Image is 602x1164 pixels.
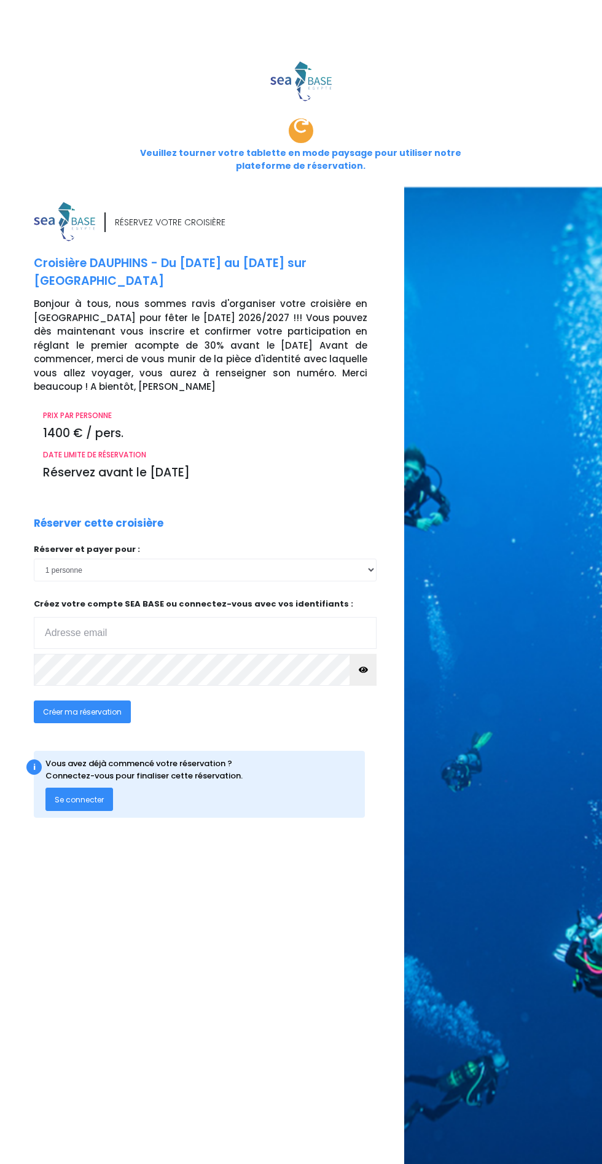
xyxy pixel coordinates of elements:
[34,516,163,532] p: Réserver cette croisière
[34,202,95,242] img: logo_color1.png
[45,788,113,810] button: Se connecter
[34,598,377,649] p: Créez votre compte SEA BASE ou connectez-vous avec vos identifiants :
[45,793,113,804] a: Se connecter
[43,464,367,482] p: Réservez avant le [DATE]
[45,758,279,782] div: Vous avez déjà commencé votre réservation ? Connectez-vous pour finaliser cette réservation.
[34,543,377,556] p: Réserver et payer pour :
[43,410,367,421] p: PRIX PAR PERSONNE
[34,297,395,394] p: Bonjour à tous, nous sommes ravis d'organiser votre croisière en [GEOGRAPHIC_DATA] pour fêter le ...
[34,255,395,290] p: Croisière DAUPHINS - Du [DATE] au [DATE] sur [GEOGRAPHIC_DATA]
[140,147,461,172] span: Veuillez tourner votre tablette en mode paysage pour utiliser notre plateforme de réservation.
[26,759,42,775] div: i
[34,700,131,723] button: Créer ma réservation
[55,794,104,805] span: Se connecter
[43,449,367,460] p: DATE LIMITE DE RÉSERVATION
[270,61,332,101] img: logo_color1.png
[43,707,122,717] span: Créer ma réservation
[34,617,377,649] input: Adresse email
[43,425,367,443] p: 1400 € / pers.
[115,216,225,229] div: RÉSERVEZ VOTRE CROISIÈRE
